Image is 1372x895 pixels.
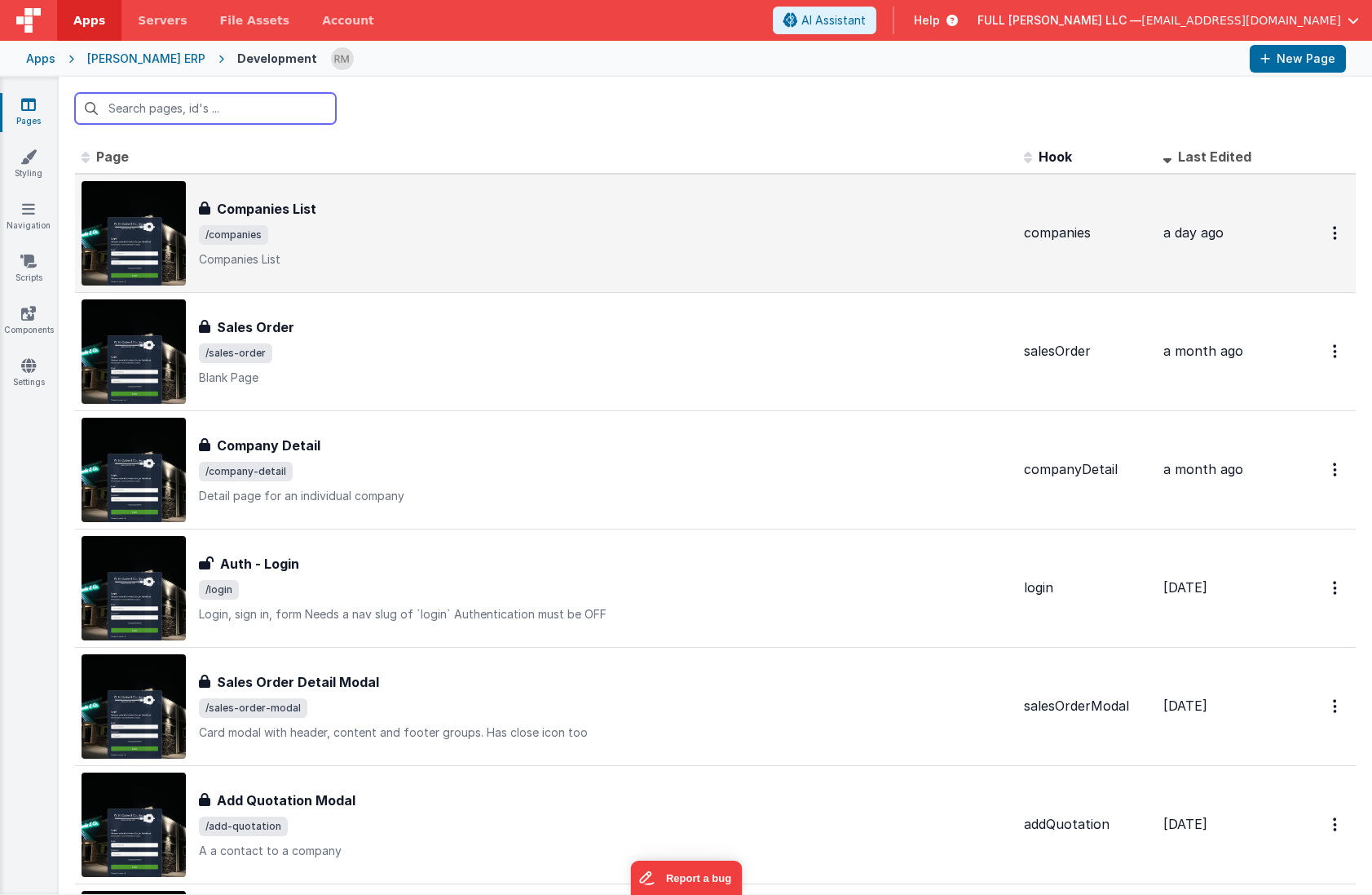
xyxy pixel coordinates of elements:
[1163,461,1243,477] span: a month ago
[199,370,1011,386] p: Blank Page
[199,724,1011,741] p: Card modal with header, content and footer groups. Has close icon too
[75,93,336,124] input: Search pages, id's ...
[1024,224,1150,242] div: companies
[1163,343,1243,359] span: a month ago
[1163,224,1224,241] span: a day ago
[630,861,742,895] iframe: Marker.io feedback button
[199,817,288,836] span: /add-quotation
[977,12,1141,29] span: FULL [PERSON_NAME] LLC —
[1024,815,1150,834] div: addQuotation
[1323,689,1349,723] button: Options
[217,672,379,692] h3: Sales Order Detail Modal
[96,148,129,165] span: Page
[217,436,320,455] h3: Company Detail
[773,7,876,34] button: AI Assistant
[199,225,268,245] span: /companies
[1323,808,1349,841] button: Options
[331,47,354,70] img: b13c88abc1fc393ceceb84a58fc04ef4
[199,843,1011,859] p: A a contact to a company
[801,12,866,29] span: AI Assistant
[220,12,290,29] span: File Assets
[1250,45,1346,73] button: New Page
[1163,698,1207,714] span: [DATE]
[237,51,317,67] div: Development
[217,791,355,810] h3: Add Quotation Modal
[914,12,940,29] span: Help
[199,580,239,600] span: /login
[1039,148,1072,165] span: Hook
[1323,571,1349,605] button: Options
[217,199,316,219] h3: Companies List
[1178,148,1251,165] span: Last Edited
[220,554,299,574] h3: Auth - Login
[138,12,187,29] span: Servers
[199,343,272,363] span: /sales-order
[87,51,205,67] div: [PERSON_NAME] ERP
[1323,453,1349,486] button: Options
[1024,697,1150,716] div: salesOrderModal
[199,251,1011,268] p: Companies List
[199,606,1011,623] p: Login, sign in, form Needs a nav slug of `login` Authentication must be OFF
[199,488,1011,504] p: Detail page for an individual company
[199,462,293,481] span: /company-detail
[1323,216,1349,250] button: Options
[1024,342,1150,361] div: salesOrder
[1141,12,1341,29] span: [EMAIL_ADDRESS][DOMAIN_NAME]
[26,51,55,67] div: Apps
[1024,460,1150,479] div: companyDetail
[1323,335,1349,368] button: Options
[1163,579,1207,596] span: [DATE]
[73,12,105,29] span: Apps
[1024,578,1150,597] div: login
[199,698,307,718] span: /sales-order-modal
[217,317,294,337] h3: Sales Order
[1163,816,1207,832] span: [DATE]
[977,12,1359,29] button: FULL [PERSON_NAME] LLC — [EMAIL_ADDRESS][DOMAIN_NAME]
